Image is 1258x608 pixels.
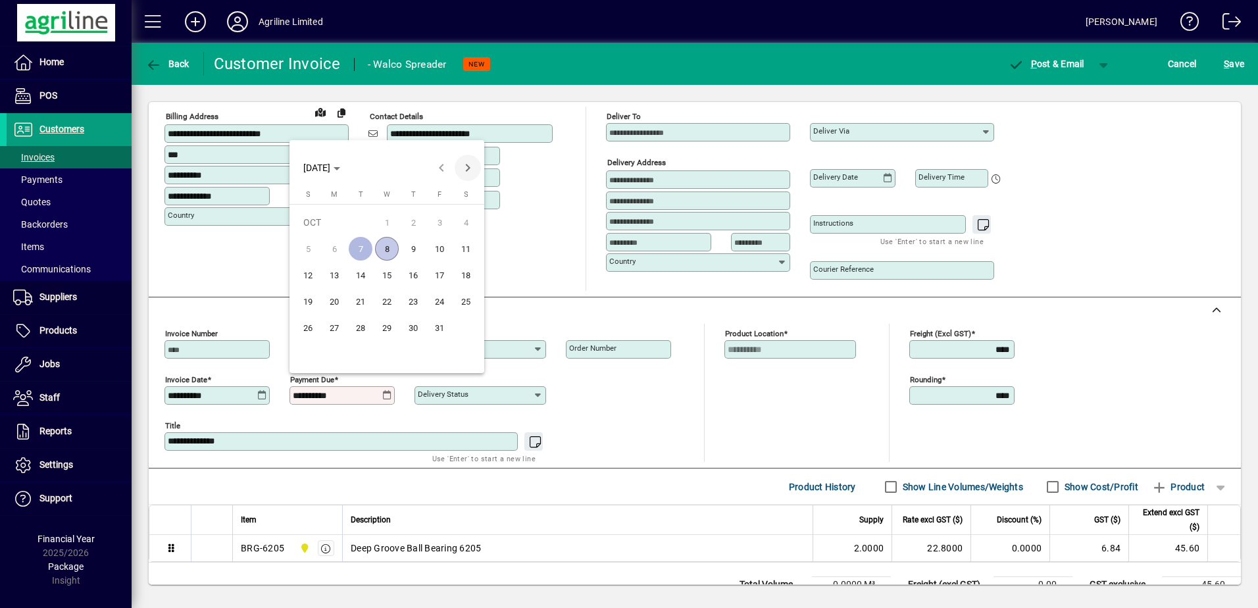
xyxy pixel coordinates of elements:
span: 14 [349,263,372,287]
button: Mon Oct 27 2025 [321,315,347,341]
span: 25 [454,290,478,313]
button: Wed Oct 08 2025 [374,236,400,262]
button: Mon Oct 06 2025 [321,236,347,262]
button: Mon Oct 13 2025 [321,262,347,288]
span: 16 [401,263,425,287]
span: 17 [428,263,451,287]
button: Thu Oct 02 2025 [400,209,426,236]
button: Thu Oct 30 2025 [400,315,426,341]
button: Sat Oct 11 2025 [453,236,479,262]
button: Tue Oct 14 2025 [347,262,374,288]
button: Wed Oct 22 2025 [374,288,400,315]
button: Sun Oct 12 2025 [295,262,321,288]
span: 2 [401,211,425,234]
button: Tue Oct 07 2025 [347,236,374,262]
button: Choose month and year [298,156,345,180]
span: S [306,190,311,199]
button: Sat Oct 18 2025 [453,262,479,288]
span: 13 [322,263,346,287]
span: 12 [296,263,320,287]
span: 4 [454,211,478,234]
span: 1 [375,211,399,234]
span: 31 [428,316,451,340]
button: Sun Oct 26 2025 [295,315,321,341]
button: Tue Oct 28 2025 [347,315,374,341]
span: 6 [322,237,346,261]
button: Sat Oct 25 2025 [453,288,479,315]
button: Tue Oct 21 2025 [347,288,374,315]
span: 23 [401,290,425,313]
span: 27 [322,316,346,340]
button: Sun Oct 19 2025 [295,288,321,315]
button: Fri Oct 24 2025 [426,288,453,315]
button: Wed Oct 15 2025 [374,262,400,288]
span: 30 [401,316,425,340]
span: 7 [349,237,372,261]
span: 11 [454,237,478,261]
button: Thu Oct 09 2025 [400,236,426,262]
span: T [359,190,363,199]
button: Fri Oct 17 2025 [426,262,453,288]
span: F [438,190,441,199]
button: Next month [455,155,481,181]
span: 19 [296,290,320,313]
span: 18 [454,263,478,287]
span: 22 [375,290,399,313]
button: Fri Oct 31 2025 [426,315,453,341]
button: Thu Oct 16 2025 [400,262,426,288]
button: Fri Oct 10 2025 [426,236,453,262]
button: Mon Oct 20 2025 [321,288,347,315]
button: Sat Oct 04 2025 [453,209,479,236]
span: 9 [401,237,425,261]
span: M [331,190,338,199]
span: 28 [349,316,372,340]
span: W [384,190,390,199]
span: 24 [428,290,451,313]
button: Thu Oct 23 2025 [400,288,426,315]
button: Sun Oct 05 2025 [295,236,321,262]
span: T [411,190,416,199]
span: 8 [375,237,399,261]
span: 20 [322,290,346,313]
span: 15 [375,263,399,287]
span: 21 [349,290,372,313]
span: 26 [296,316,320,340]
span: 29 [375,316,399,340]
span: 3 [428,211,451,234]
button: Fri Oct 03 2025 [426,209,453,236]
span: [DATE] [303,163,330,173]
button: Wed Oct 29 2025 [374,315,400,341]
span: 5 [296,237,320,261]
span: S [464,190,468,199]
span: 10 [428,237,451,261]
button: Wed Oct 01 2025 [374,209,400,236]
td: OCT [295,209,374,236]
